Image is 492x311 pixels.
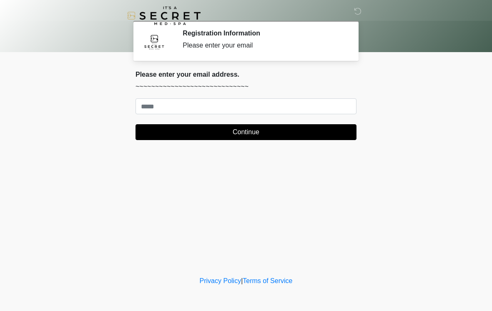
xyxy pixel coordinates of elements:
a: Terms of Service [243,277,292,284]
img: It's A Secret Med Spa Logo [127,6,201,25]
p: ~~~~~~~~~~~~~~~~~~~~~~~~~~~~~ [136,82,356,92]
img: Agent Avatar [142,29,167,54]
a: | [241,277,243,284]
a: Privacy Policy [200,277,241,284]
h2: Please enter your email address. [136,70,356,78]
button: Continue [136,124,356,140]
div: Please enter your email [183,40,344,50]
h2: Registration Information [183,29,344,37]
